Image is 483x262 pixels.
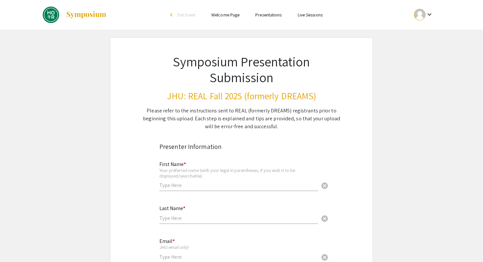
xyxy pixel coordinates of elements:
img: JHU: REAL Fall 2025 (formerly DREAMS) [43,7,59,23]
a: JHU: REAL Fall 2025 (formerly DREAMS) [43,7,107,23]
span: cancel [321,253,329,261]
button: Clear [318,212,331,225]
mat-icon: Expand account dropdown [425,11,433,18]
span: cancel [321,182,329,190]
a: Welcome Page [211,12,240,18]
button: Expand account dropdown [407,7,440,22]
span: Exit Event [177,12,195,18]
span: cancel [321,215,329,223]
h1: Symposium Presentation Submission [142,54,341,85]
div: Your preferred name (with your legal in parentheses, if you wish it to be displayed/searchable) [159,167,318,179]
div: JHU email only! [159,244,318,250]
div: Please refer to the instructions sent to REAL (formerly DREAMS) registrants prior to beginning th... [142,107,341,131]
mat-label: Email [159,238,175,245]
h3: JHU: REAL Fall 2025 (formerly DREAMS) [142,90,341,102]
input: Type Here [159,182,318,189]
a: Presentations [255,12,282,18]
img: Symposium by ForagerOne [66,11,107,19]
a: Live Sessions [298,12,323,18]
mat-label: First Name [159,161,186,168]
iframe: Chat [5,232,28,257]
input: Type Here [159,253,318,260]
input: Type Here [159,215,318,222]
mat-label: Last Name [159,205,185,212]
div: Presenter Information [159,142,324,152]
div: arrow_back_ios [170,13,174,17]
button: Clear [318,179,331,192]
